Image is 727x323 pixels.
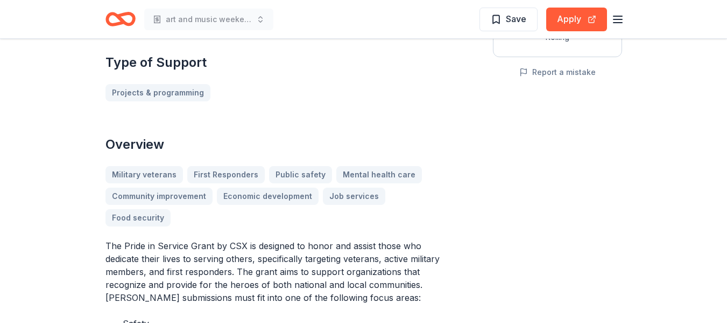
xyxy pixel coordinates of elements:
[506,12,526,26] span: Save
[144,9,273,30] button: art and music weekend workshop
[166,13,252,26] span: art and music weekend workshop
[105,136,441,153] h2: Overview
[519,66,596,79] button: Report a mistake
[105,6,136,32] a: Home
[105,84,210,101] a: Projects & programming
[105,239,441,304] p: The Pride in Service Grant by CSX is designed to honor and assist those who dedicate their lives ...
[479,8,538,31] button: Save
[546,8,607,31] button: Apply
[105,54,441,71] h2: Type of Support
